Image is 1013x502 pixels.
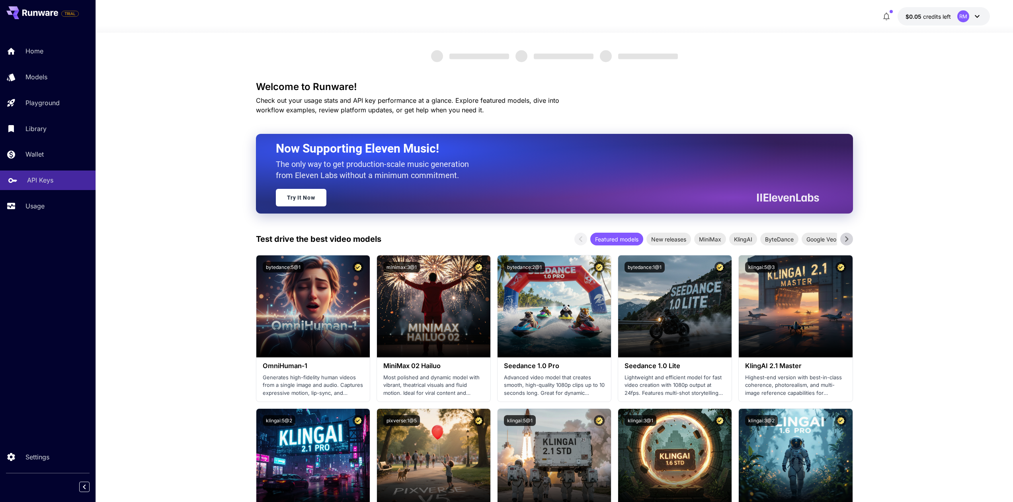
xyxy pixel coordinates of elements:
span: MiniMax [694,235,726,243]
button: Certified Model – Vetted for best performance and includes a commercial license. [714,415,725,426]
button: Certified Model – Vetted for best performance and includes a commercial license. [714,262,725,273]
div: New releases [646,233,691,245]
button: klingai:3@2 [745,415,778,426]
span: TRIAL [62,11,78,17]
p: Advanced video model that creates smooth, high-quality 1080p clips up to 10 seconds long. Great f... [504,374,605,397]
h2: Now Supporting Eleven Music! [276,141,813,156]
h3: Seedance 1.0 Pro [504,362,605,370]
button: Certified Model – Vetted for best performance and includes a commercial license. [473,415,484,426]
p: Test drive the best video models [256,233,381,245]
button: $0.05RM [898,7,990,25]
button: Certified Model – Vetted for best performance and includes a commercial license. [594,262,605,273]
p: Library [25,124,47,133]
div: $0.05 [906,12,951,21]
button: klingai:5@2 [263,415,295,426]
button: Certified Model – Vetted for best performance and includes a commercial license. [473,262,484,273]
div: MiniMax [694,233,726,245]
span: New releases [646,235,691,243]
p: Most polished and dynamic model with vibrant, theatrical visuals and fluid motion. Ideal for vira... [383,374,484,397]
div: Google Veo [802,233,841,245]
span: Add your payment card to enable full platform functionality. [61,9,79,18]
p: Lightweight and efficient model for fast video creation with 1080p output at 24fps. Features mult... [625,374,725,397]
div: Featured models [590,233,643,245]
img: alt [739,255,852,357]
p: Highest-end version with best-in-class coherence, photorealism, and multi-image reference capabil... [745,374,846,397]
button: Certified Model – Vetted for best performance and includes a commercial license. [353,262,363,273]
a: Try It Now [276,189,326,206]
button: bytedance:2@1 [504,262,545,273]
button: klingai:5@1 [504,415,536,426]
span: Featured models [590,235,643,243]
p: Usage [25,201,45,211]
span: Google Veo [802,235,841,243]
p: Playground [25,98,60,108]
span: credits left [923,13,951,20]
button: minimax:3@1 [383,262,420,273]
img: alt [256,255,370,357]
p: Settings [25,452,49,462]
p: Generates high-fidelity human videos from a single image and audio. Captures expressive motion, l... [263,374,363,397]
button: klingai:5@3 [745,262,778,273]
p: Wallet [25,149,44,159]
h3: OmniHuman‑1 [263,362,363,370]
span: Check out your usage stats and API key performance at a glance. Explore featured models, dive int... [256,96,559,114]
h3: Welcome to Runware! [256,81,853,92]
button: Certified Model – Vetted for best performance and includes a commercial license. [835,262,846,273]
button: pixverse:1@5 [383,415,420,426]
button: Certified Model – Vetted for best performance and includes a commercial license. [835,415,846,426]
div: KlingAI [729,233,757,245]
p: API Keys [27,175,53,185]
button: bytedance:5@1 [263,262,304,273]
button: Certified Model – Vetted for best performance and includes a commercial license. [594,415,605,426]
button: klingai:3@1 [625,415,656,426]
button: bytedance:1@1 [625,262,665,273]
h3: MiniMax 02 Hailuo [383,362,484,370]
button: Collapse sidebar [79,482,90,492]
p: Home [25,46,43,56]
div: ByteDance [760,233,798,245]
p: Models [25,72,47,82]
span: $0.05 [906,13,923,20]
img: alt [377,255,490,357]
div: RM [957,10,969,22]
button: Certified Model – Vetted for best performance and includes a commercial license. [353,415,363,426]
h3: KlingAI 2.1 Master [745,362,846,370]
h3: Seedance 1.0 Lite [625,362,725,370]
img: alt [498,255,611,357]
p: The only way to get production-scale music generation from Eleven Labs without a minimum commitment. [276,159,475,181]
div: Collapse sidebar [85,480,96,494]
span: KlingAI [729,235,757,243]
img: alt [618,255,732,357]
span: ByteDance [760,235,798,243]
